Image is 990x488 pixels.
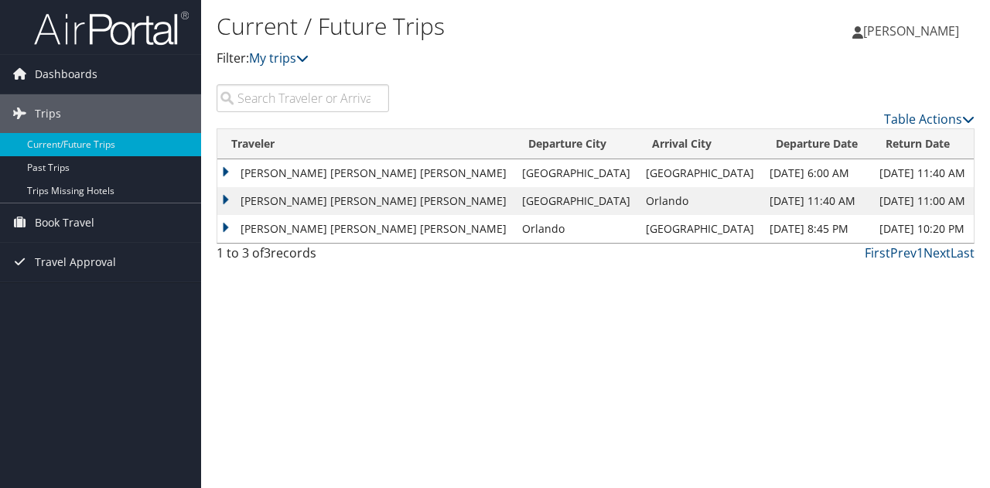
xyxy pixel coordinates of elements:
span: [PERSON_NAME] [863,22,959,39]
th: Traveler: activate to sort column ascending [217,129,514,159]
td: [DATE] 10:20 PM [872,215,974,243]
span: Trips [35,94,61,133]
a: Prev [890,244,917,261]
td: [GEOGRAPHIC_DATA] [514,159,638,187]
td: [GEOGRAPHIC_DATA] [638,159,762,187]
img: airportal-logo.png [34,10,189,46]
th: Return Date: activate to sort column ascending [872,129,974,159]
a: My trips [249,49,309,67]
a: Next [923,244,951,261]
td: [DATE] 11:40 AM [872,159,974,187]
span: Travel Approval [35,243,116,282]
td: [DATE] 11:00 AM [872,187,974,215]
td: Orlando [638,187,762,215]
span: 3 [264,244,271,261]
span: Dashboards [35,55,97,94]
td: [GEOGRAPHIC_DATA] [514,187,638,215]
td: Orlando [514,215,638,243]
th: Departure City: activate to sort column ascending [514,129,638,159]
th: Arrival City: activate to sort column ascending [638,129,762,159]
th: Departure Date: activate to sort column descending [762,129,872,159]
a: 1 [917,244,923,261]
td: [GEOGRAPHIC_DATA] [638,215,762,243]
span: Book Travel [35,203,94,242]
td: [DATE] 11:40 AM [762,187,872,215]
a: First [865,244,890,261]
a: [PERSON_NAME] [852,8,975,54]
td: [PERSON_NAME] [PERSON_NAME] [PERSON_NAME] [217,187,514,215]
h1: Current / Future Trips [217,10,722,43]
a: Table Actions [884,111,975,128]
div: 1 to 3 of records [217,244,389,270]
input: Search Traveler or Arrival City [217,84,389,112]
a: Last [951,244,975,261]
td: [DATE] 8:45 PM [762,215,872,243]
td: [DATE] 6:00 AM [762,159,872,187]
p: Filter: [217,49,722,69]
td: [PERSON_NAME] [PERSON_NAME] [PERSON_NAME] [217,215,514,243]
td: [PERSON_NAME] [PERSON_NAME] [PERSON_NAME] [217,159,514,187]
